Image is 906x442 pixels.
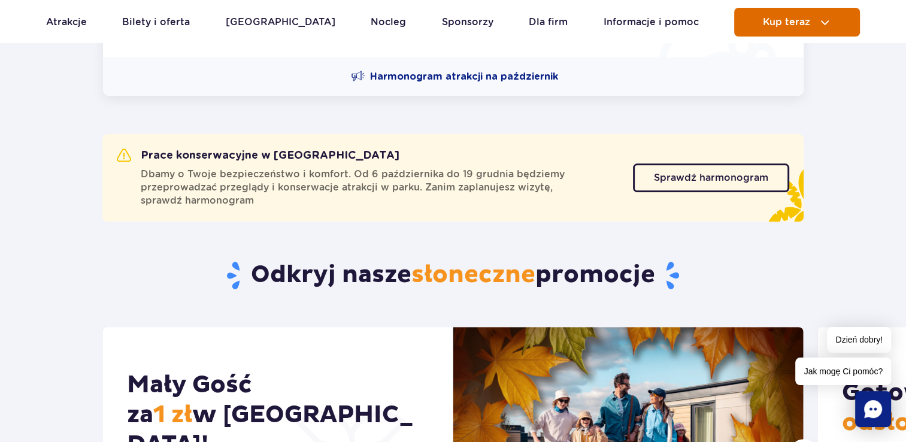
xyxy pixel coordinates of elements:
[351,69,558,84] a: Harmonogram atrakcji na październik
[763,17,810,28] span: Kup teraz
[633,164,789,192] a: Sprawdź harmonogram
[855,391,891,427] div: Chat
[371,8,406,37] a: Nocleg
[141,168,619,207] span: Dbamy o Twoje bezpieczeństwo i komfort. Od 6 października do 19 grudnia będziemy przeprowadzać pr...
[117,149,399,163] h2: Prace konserwacyjne w [GEOGRAPHIC_DATA]
[153,400,192,430] span: 1 zł
[654,173,768,183] span: Sprawdź harmonogram
[604,8,699,37] a: Informacje i pomoc
[226,8,335,37] a: [GEOGRAPHIC_DATA]
[102,260,804,291] h2: Odkryj nasze promocje
[370,70,558,83] span: Harmonogram atrakcji na październik
[734,8,860,37] button: Kup teraz
[46,8,87,37] a: Atrakcje
[827,327,891,353] span: Dzień dobry!
[529,8,568,37] a: Dla firm
[795,358,891,385] span: Jak mogę Ci pomóc?
[442,8,493,37] a: Sponsorzy
[411,260,535,290] span: słoneczne
[122,8,190,37] a: Bilety i oferta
